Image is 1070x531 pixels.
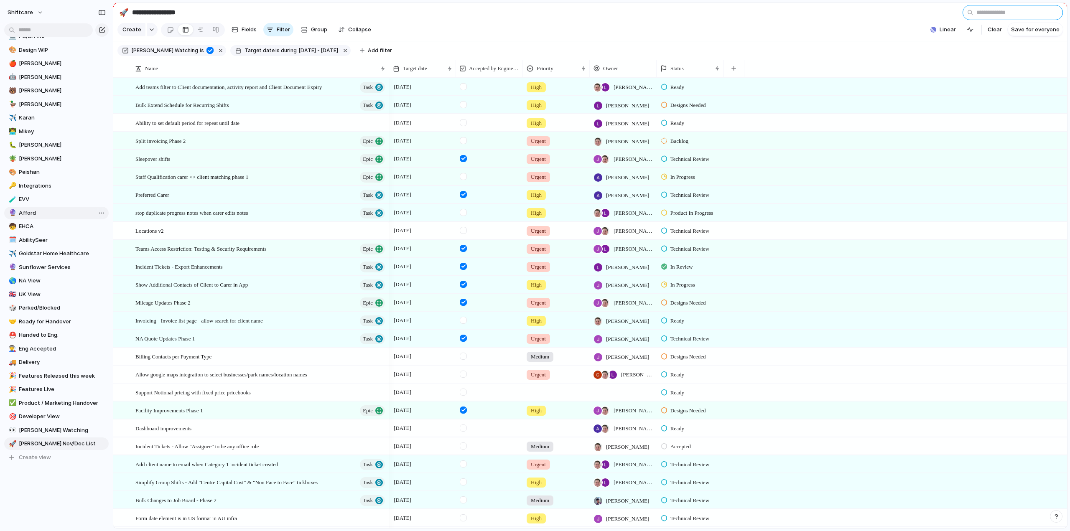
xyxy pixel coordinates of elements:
[135,226,164,235] span: Locations v2
[8,222,16,231] button: 🧒
[299,47,338,54] span: [DATE] - [DATE]
[392,208,413,218] span: [DATE]
[531,263,546,271] span: Urgent
[670,263,693,271] span: In Review
[275,46,298,55] button: isduring
[9,45,15,55] div: 🎨
[198,46,206,55] button: is
[4,152,109,165] a: 🪴[PERSON_NAME]
[135,172,248,181] span: Staff Qualification carer <> client matching phase 1
[135,190,169,199] span: Preferred Carer
[8,141,16,149] button: 🐛
[363,153,373,165] span: Epic
[297,23,331,36] button: Group
[4,57,109,70] div: 🍎[PERSON_NAME]
[1008,23,1063,36] button: Save for everyone
[9,208,15,218] div: 🔮
[8,345,16,353] button: 👨‍🏭
[4,424,109,437] div: 👀[PERSON_NAME] Watching
[280,47,297,54] span: during
[19,440,106,448] span: [PERSON_NAME] Nov/Dec List
[4,180,109,192] a: 🔑Integrations
[19,426,106,434] span: [PERSON_NAME] Watching
[4,274,109,287] a: 🌎NA View
[4,220,109,233] div: 🧒EHCA
[122,25,141,34] span: Create
[670,335,709,343] span: Technical Review
[4,356,109,368] div: 🚚Delivery
[392,297,413,307] span: [DATE]
[135,279,248,289] span: Show Additional Contacts of Client to Carer in App
[363,279,373,291] span: Task
[614,227,653,235] span: [PERSON_NAME] , [PERSON_NAME]
[8,46,16,54] button: 🎨
[4,261,109,274] div: 🔮Sunflower Services
[670,137,688,145] span: Backlog
[360,405,385,416] button: Epic
[531,119,542,127] span: High
[8,358,16,366] button: 🚚
[8,385,16,394] button: 🎉
[403,64,427,73] span: Target date
[670,227,709,235] span: Technical Review
[242,25,257,34] span: Fields
[117,23,145,36] button: Create
[9,439,15,449] div: 🚀
[8,209,16,217] button: 🔮
[19,345,106,353] span: Eng Accepted
[8,195,16,203] button: 🧪
[614,245,653,253] span: [PERSON_NAME] , [PERSON_NAME]
[19,277,106,285] span: NA View
[531,191,542,199] span: High
[988,25,1002,34] span: Clear
[670,119,684,127] span: Ready
[117,6,130,19] button: 🚀
[360,172,385,183] button: Epic
[363,297,373,309] span: Epic
[19,127,106,136] span: Mikey
[360,100,385,111] button: Task
[19,412,106,421] span: Developer View
[1011,25,1060,34] span: Save for everyone
[8,236,16,244] button: 🗓️
[19,331,106,339] span: Handed to Eng.
[311,25,327,34] span: Group
[363,495,373,506] span: Task
[606,317,649,325] span: [PERSON_NAME]
[355,45,397,56] button: Add filter
[4,98,109,111] a: 🦆[PERSON_NAME]
[363,171,373,183] span: Epic
[4,234,109,246] div: 🗓️AbilitySeer
[360,315,385,326] button: Task
[9,290,15,299] div: 🇬🇧
[9,412,15,422] div: 🎯
[606,173,649,182] span: [PERSON_NAME]
[9,127,15,136] div: 👨‍💻
[531,227,546,235] span: Urgent
[469,64,519,73] span: Accepted by Engineering
[368,47,392,54] span: Add filter
[19,100,106,109] span: [PERSON_NAME]
[119,7,128,18] div: 🚀
[9,86,15,96] div: 🐻
[670,317,684,325] span: Ready
[8,8,33,17] span: shiftcare
[4,410,109,423] a: 🎯Developer View
[4,6,48,19] button: shiftcare
[9,195,15,204] div: 🧪
[8,440,16,448] button: 🚀
[4,207,109,219] a: 🔮Afford
[392,226,413,236] span: [DATE]
[8,318,16,326] button: 🤝
[297,46,340,55] button: [DATE] - [DATE]
[135,333,195,343] span: NA Quote Updates Phase 1
[263,23,293,36] button: Filter
[8,372,16,380] button: 🎉
[670,83,684,91] span: Ready
[19,290,106,299] span: UK View
[670,173,695,181] span: In Progress
[4,397,109,409] a: ✅Product / Marketing Handover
